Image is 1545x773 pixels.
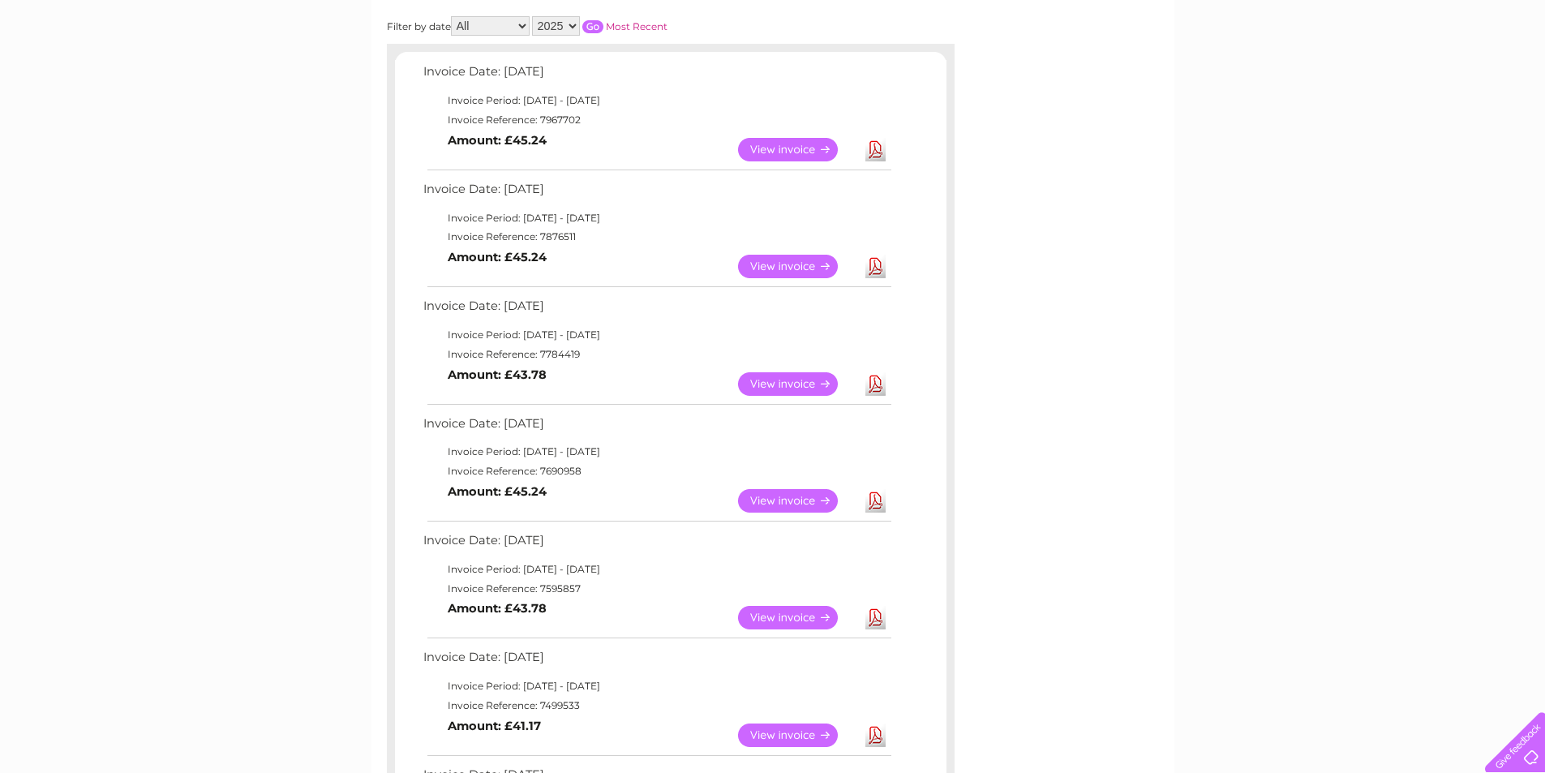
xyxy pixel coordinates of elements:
[448,601,547,616] b: Amount: £43.78
[419,579,894,599] td: Invoice Reference: 7595857
[448,133,547,148] b: Amount: £45.24
[865,606,886,629] a: Download
[738,724,857,747] a: View
[448,367,547,382] b: Amount: £43.78
[387,16,813,36] div: Filter by date
[865,138,886,161] a: Download
[448,719,541,733] b: Amount: £41.17
[738,372,857,396] a: View
[1239,8,1351,28] a: 0333 014 3131
[419,676,894,696] td: Invoice Period: [DATE] - [DATE]
[419,345,894,364] td: Invoice Reference: 7784419
[448,250,547,264] b: Amount: £45.24
[448,484,547,499] b: Amount: £45.24
[419,110,894,130] td: Invoice Reference: 7967702
[1491,69,1530,81] a: Log out
[419,61,894,91] td: Invoice Date: [DATE]
[865,372,886,396] a: Download
[1260,69,1290,81] a: Water
[1300,69,1336,81] a: Energy
[419,462,894,481] td: Invoice Reference: 7690958
[419,227,894,247] td: Invoice Reference: 7876511
[419,530,894,560] td: Invoice Date: [DATE]
[419,178,894,208] td: Invoice Date: [DATE]
[1404,69,1427,81] a: Blog
[419,413,894,443] td: Invoice Date: [DATE]
[419,91,894,110] td: Invoice Period: [DATE] - [DATE]
[1345,69,1394,81] a: Telecoms
[738,138,857,161] a: View
[419,208,894,228] td: Invoice Period: [DATE] - [DATE]
[419,560,894,579] td: Invoice Period: [DATE] - [DATE]
[419,295,894,325] td: Invoice Date: [DATE]
[606,20,667,32] a: Most Recent
[419,442,894,462] td: Invoice Period: [DATE] - [DATE]
[865,489,886,513] a: Download
[419,325,894,345] td: Invoice Period: [DATE] - [DATE]
[419,696,894,715] td: Invoice Reference: 7499533
[54,42,137,92] img: logo.png
[738,606,857,629] a: View
[738,489,857,513] a: View
[865,255,886,278] a: Download
[865,724,886,747] a: Download
[390,9,1157,79] div: Clear Business is a trading name of Verastar Limited (registered in [GEOGRAPHIC_DATA] No. 3667643...
[738,255,857,278] a: View
[1437,69,1477,81] a: Contact
[419,646,894,676] td: Invoice Date: [DATE]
